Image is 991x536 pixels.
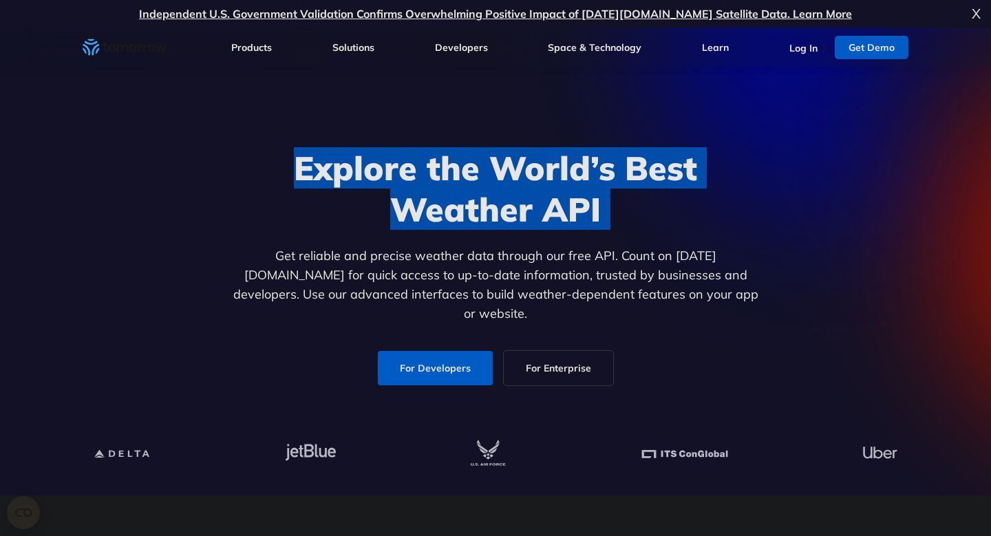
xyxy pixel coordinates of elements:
[7,496,40,529] button: Open CMP widget
[332,41,374,54] a: Solutions
[702,41,729,54] a: Learn
[504,351,613,385] a: For Enterprise
[230,246,761,323] p: Get reliable and precise weather data through our free API. Count on [DATE][DOMAIN_NAME] for quic...
[83,37,172,58] a: Home link
[548,41,641,54] a: Space & Technology
[231,41,272,54] a: Products
[230,147,761,230] h1: Explore the World’s Best Weather API
[378,351,493,385] a: For Developers
[139,7,852,21] a: Independent U.S. Government Validation Confirms Overwhelming Positive Impact of [DATE][DOMAIN_NAM...
[835,36,908,59] a: Get Demo
[789,42,818,54] a: Log In
[435,41,488,54] a: Developers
